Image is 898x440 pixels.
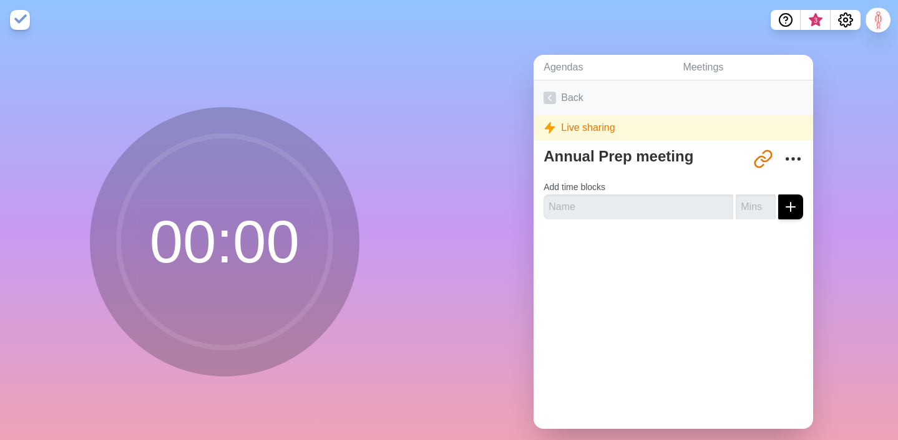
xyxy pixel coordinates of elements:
span: 3 [811,16,821,26]
button: Settings [831,10,861,30]
button: More [781,146,806,171]
input: Mins [736,194,776,219]
label: Add time blocks [544,182,605,192]
img: timeblocks logo [10,10,30,30]
a: Agendas [534,55,673,80]
button: What’s new [801,10,831,30]
input: Name [544,194,733,219]
a: Meetings [673,55,813,80]
div: Live sharing [534,115,813,140]
a: Back [534,80,813,115]
button: Help [771,10,801,30]
button: Share link [751,146,776,171]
